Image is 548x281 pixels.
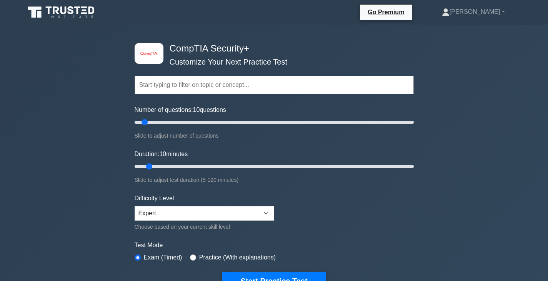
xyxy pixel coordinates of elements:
[423,4,523,20] a: [PERSON_NAME]
[135,131,414,140] div: Slide to adjust number of questions
[167,43,376,54] h4: CompTIA Security+
[135,194,174,203] label: Difficulty Level
[135,150,188,159] label: Duration: minutes
[144,253,182,262] label: Exam (Timed)
[135,241,414,250] label: Test Mode
[135,222,274,231] div: Choose based on your current skill level
[363,7,409,17] a: Go Premium
[159,151,166,157] span: 10
[135,105,226,115] label: Number of questions: questions
[135,76,414,94] input: Start typing to filter on topic or concept...
[135,175,414,185] div: Slide to adjust test duration (5-120 minutes)
[193,106,200,113] span: 10
[199,253,276,262] label: Practice (With explanations)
